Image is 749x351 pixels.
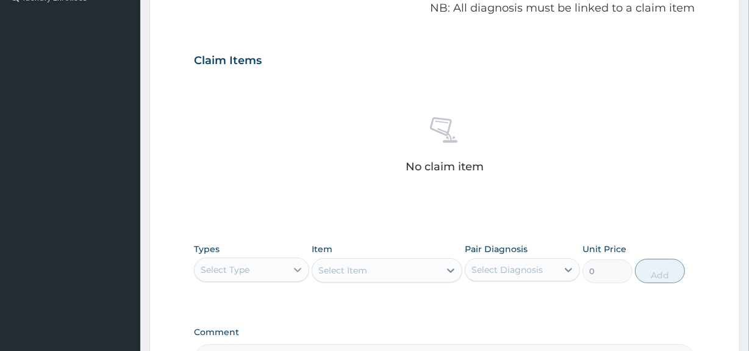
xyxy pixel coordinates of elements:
label: Unit Price [582,243,626,255]
h3: Claim Items [194,54,262,68]
p: No claim item [406,161,484,173]
div: Select Diagnosis [471,264,543,276]
div: Select Type [201,264,249,276]
button: Add [635,259,685,283]
label: Item [312,243,332,255]
label: Pair Diagnosis [465,243,528,255]
label: Types [194,244,220,255]
p: NB: All diagnosis must be linked to a claim item [194,1,695,16]
label: Comment [194,327,695,338]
